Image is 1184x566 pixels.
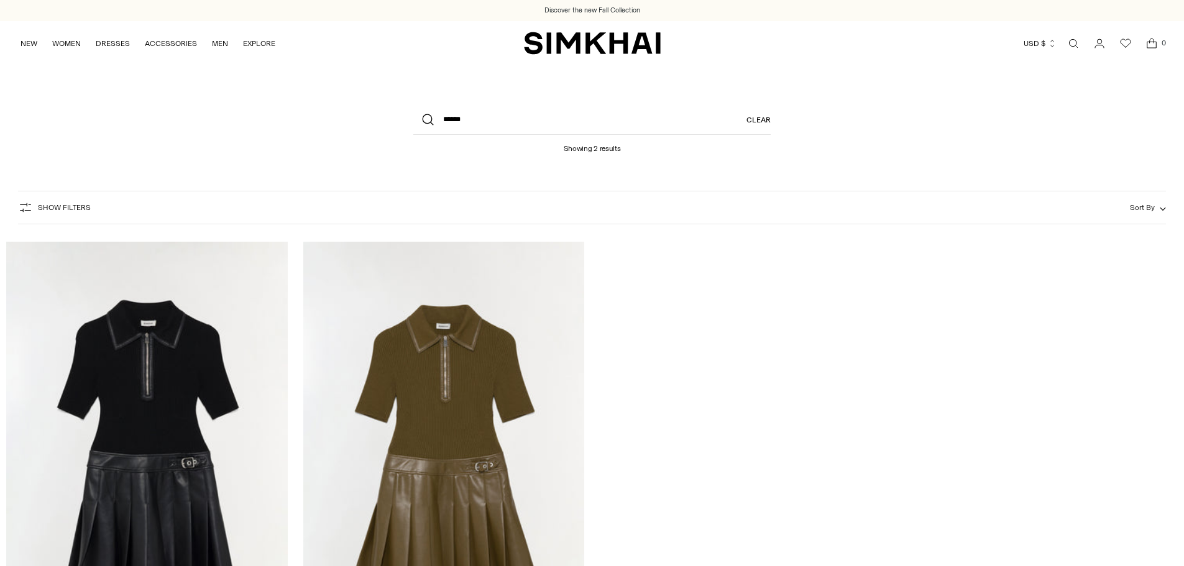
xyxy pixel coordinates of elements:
[145,30,197,57] a: ACCESSORIES
[212,30,228,57] a: MEN
[413,105,443,135] button: Search
[1061,31,1086,56] a: Open search modal
[1113,31,1138,56] a: Wishlist
[1139,31,1164,56] a: Open cart modal
[52,30,81,57] a: WOMEN
[38,203,91,212] span: Show Filters
[18,198,91,217] button: Show Filters
[1158,37,1169,48] span: 0
[243,30,275,57] a: EXPLORE
[524,31,661,55] a: SIMKHAI
[1130,203,1155,212] span: Sort By
[21,30,37,57] a: NEW
[1024,30,1057,57] button: USD $
[96,30,130,57] a: DRESSES
[544,6,640,16] a: Discover the new Fall Collection
[746,105,771,135] a: Clear
[564,135,621,153] h1: Showing 2 results
[1130,201,1166,214] button: Sort By
[1087,31,1112,56] a: Go to the account page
